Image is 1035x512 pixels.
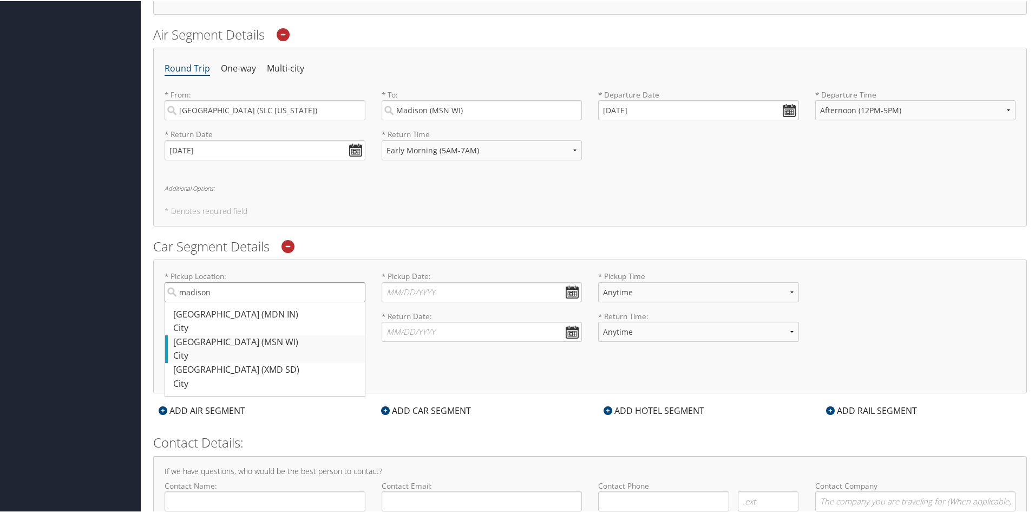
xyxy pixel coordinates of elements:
[165,466,1016,474] h4: If we have questions, who would be the best person to contact?
[173,320,359,334] div: City
[165,128,365,139] label: * Return Date
[173,362,359,376] div: [GEOGRAPHIC_DATA] (XMD SD)
[598,281,799,301] select: * Pickup Time
[738,490,799,510] input: .ext
[153,24,1027,43] h2: Air Segment Details
[165,351,1016,357] h6: Additional Options:
[165,206,1016,214] h5: * Denotes required field
[815,479,1016,510] label: Contact Company
[815,99,1016,119] select: * Departure Time
[165,58,210,77] li: Round Trip
[382,321,582,341] input: * Return Date:
[153,236,1027,255] h2: Car Segment Details
[382,490,582,510] input: Contact Email:
[165,139,365,159] input: MM/DD/YYYY
[598,270,799,309] label: * Pickup Time
[173,348,359,362] div: City
[165,99,365,119] input: City or Airport Code
[382,281,582,301] input: * Pickup Date:
[598,310,799,349] label: * Return Time:
[165,88,365,119] label: * From:
[598,403,710,416] div: ADD HOTEL SEGMENT
[173,334,359,348] div: [GEOGRAPHIC_DATA] (MSN WI)
[382,479,582,510] label: Contact Email:
[221,58,256,77] li: One-way
[153,403,251,416] div: ADD AIR SEGMENT
[382,270,582,301] label: * Pickup Date:
[267,58,304,77] li: Multi-city
[173,307,359,321] div: [GEOGRAPHIC_DATA] (MDN IN)
[815,88,1016,128] label: * Departure Time
[382,99,582,119] input: City or Airport Code
[165,490,365,510] input: Contact Name:
[598,479,799,490] label: Contact Phone
[815,490,1016,510] input: Contact Company
[376,403,476,416] div: ADD CAR SEGMENT
[821,403,922,416] div: ADD RAIL SEGMENT
[165,373,1016,381] h5: * Denotes required field
[165,184,1016,190] h6: Additional Options:
[382,310,582,341] label: * Return Date:
[165,281,365,301] input: [GEOGRAPHIC_DATA] (MDN IN)City[GEOGRAPHIC_DATA] (MSN WI)City[GEOGRAPHIC_DATA] (XMD SD)City
[165,270,365,301] label: * Pickup Location:
[153,432,1027,451] h2: Contact Details:
[382,128,582,139] label: * Return Time
[598,99,799,119] input: MM/DD/YYYY
[173,376,359,390] div: City
[598,88,799,99] label: * Departure Date
[165,479,365,510] label: Contact Name:
[598,321,799,341] select: * Return Time:
[382,88,582,119] label: * To:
